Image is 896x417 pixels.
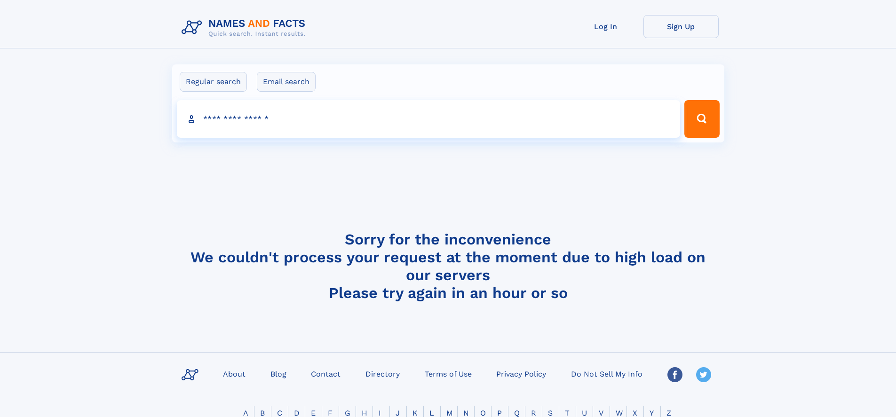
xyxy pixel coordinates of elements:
a: About [219,367,249,380]
label: Regular search [180,72,247,92]
input: search input [177,100,681,138]
img: Twitter [696,367,711,382]
button: Search Button [684,100,719,138]
img: Logo Names and Facts [178,15,313,40]
a: Terms of Use [421,367,476,380]
a: Blog [267,367,290,380]
a: Sign Up [643,15,719,38]
a: Contact [307,367,344,380]
a: Directory [362,367,404,380]
a: Privacy Policy [492,367,550,380]
a: Log In [568,15,643,38]
label: Email search [257,72,316,92]
a: Do Not Sell My Info [567,367,646,380]
img: Facebook [667,367,682,382]
h4: Sorry for the inconvenience We couldn't process your request at the moment due to high load on ou... [178,230,719,302]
